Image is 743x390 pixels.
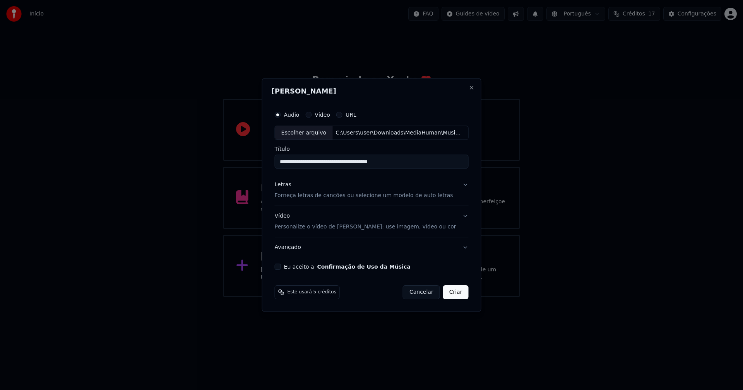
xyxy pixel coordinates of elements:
[275,192,453,200] p: Forneça letras de canções ou selecione um modelo de auto letras
[317,264,411,269] button: Eu aceito a
[288,289,336,295] span: Este usará 5 créditos
[443,285,469,299] button: Criar
[332,129,464,137] div: C:\Users\user\Downloads\MediaHuman\Music\Daqui pra Sempre · NUNO ALBATROZ E [PERSON_NAME] voz.mp3
[346,112,356,118] label: URL
[275,223,456,231] p: Personalize o vídeo de [PERSON_NAME]: use imagem, vídeo ou cor
[275,213,456,231] div: Vídeo
[275,146,469,152] label: Título
[275,181,291,189] div: Letras
[275,237,469,257] button: Avançado
[284,112,300,118] label: Áudio
[315,112,330,118] label: Vídeo
[275,126,333,140] div: Escolher arquivo
[275,175,469,206] button: LetrasForneça letras de canções ou selecione um modelo de auto letras
[275,206,469,237] button: VídeoPersonalize o vídeo de [PERSON_NAME]: use imagem, vídeo ou cor
[272,88,472,95] h2: [PERSON_NAME]
[284,264,411,269] label: Eu aceito a
[403,285,440,299] button: Cancelar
